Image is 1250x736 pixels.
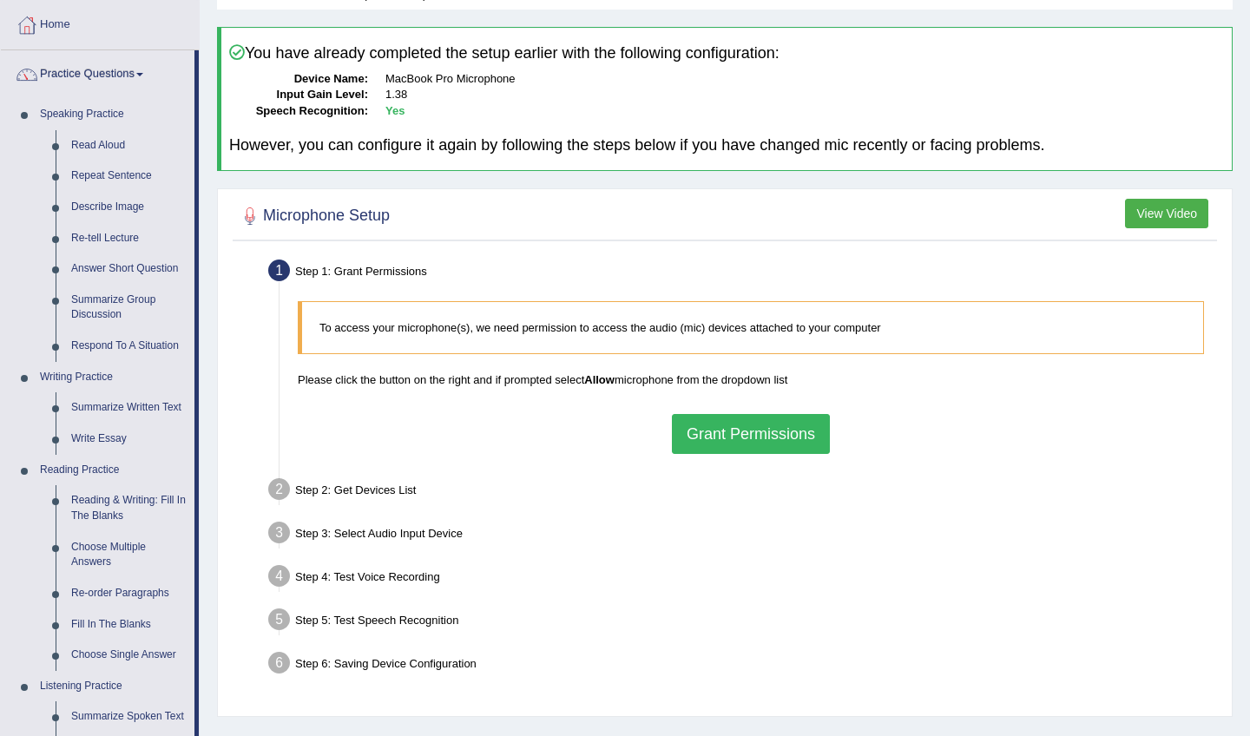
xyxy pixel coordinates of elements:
[229,103,368,120] dt: Speech Recognition:
[1125,199,1208,228] button: View Video
[63,253,194,285] a: Answer Short Question
[298,371,1204,388] p: Please click the button on the right and if prompted select microphone from the dropdown list
[260,473,1224,511] div: Step 2: Get Devices List
[260,560,1224,598] div: Step 4: Test Voice Recording
[63,192,194,223] a: Describe Image
[260,603,1224,641] div: Step 5: Test Speech Recognition
[260,254,1224,292] div: Step 1: Grant Permissions
[229,137,1224,154] h4: However, you can configure it again by following the steps below if you have changed mic recently...
[63,392,194,424] a: Summarize Written Text
[63,161,194,192] a: Repeat Sentence
[319,319,1186,336] p: To access your microphone(s), we need permission to access the audio (mic) devices attached to yo...
[229,44,1224,62] h4: You have already completed the setup earlier with the following configuration:
[32,671,194,702] a: Listening Practice
[63,532,194,578] a: Choose Multiple Answers
[63,223,194,254] a: Re-tell Lecture
[260,647,1224,685] div: Step 6: Saving Device Configuration
[63,424,194,455] a: Write Essay
[32,99,194,130] a: Speaking Practice
[260,516,1224,555] div: Step 3: Select Audio Input Device
[385,104,405,117] b: Yes
[63,331,194,362] a: Respond To A Situation
[63,578,194,609] a: Re-order Paragraphs
[237,203,390,229] h2: Microphone Setup
[1,50,194,94] a: Practice Questions
[63,285,194,331] a: Summarize Group Discussion
[1,1,199,44] a: Home
[229,87,368,103] dt: Input Gain Level:
[229,71,368,88] dt: Device Name:
[385,71,1224,88] dd: MacBook Pro Microphone
[584,373,615,386] b: Allow
[63,701,194,733] a: Summarize Spoken Text
[32,362,194,393] a: Writing Practice
[63,130,194,161] a: Read Aloud
[63,609,194,641] a: Fill In The Blanks
[672,414,830,454] button: Grant Permissions
[385,87,1224,103] dd: 1.38
[63,640,194,671] a: Choose Single Answer
[32,455,194,486] a: Reading Practice
[63,485,194,531] a: Reading & Writing: Fill In The Blanks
